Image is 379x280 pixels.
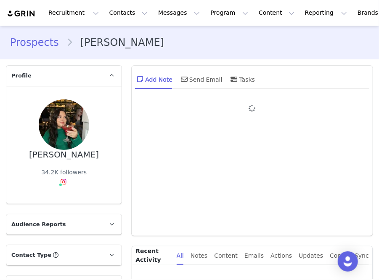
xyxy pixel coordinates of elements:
div: Send Email [179,69,223,89]
span: Audience Reports [11,220,66,229]
div: Open Intercom Messenger [338,251,358,272]
img: instagram.svg [60,179,67,185]
div: Actions [270,246,292,265]
div: Emails [244,246,264,265]
button: Contacts [104,3,153,22]
p: Recent Activity [135,246,170,265]
img: grin logo [7,10,36,18]
div: Updates [299,246,323,265]
div: [PERSON_NAME] [29,150,99,160]
span: Profile [11,72,32,80]
div: Content [214,246,238,265]
div: Tasks [229,69,255,89]
button: Reporting [300,3,352,22]
div: Contact Sync [330,246,369,265]
button: Messages [153,3,205,22]
img: 89a3ced0-b737-47bd-a717-10d7ac88597c.jpg [39,99,89,150]
span: Contact Type [11,251,51,259]
div: 34.2K followers [41,168,87,177]
div: Notes [191,246,207,265]
button: Content [254,3,299,22]
button: Program [205,3,253,22]
a: Prospects [10,35,66,50]
div: All [177,246,184,265]
div: Add Note [135,69,172,89]
button: Recruitment [43,3,104,22]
